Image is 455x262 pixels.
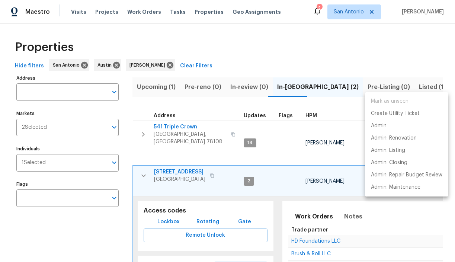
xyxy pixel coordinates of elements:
p: Admin: Maintenance [371,183,420,191]
p: Admin: Listing [371,147,405,154]
p: Create Utility Ticket [371,110,420,118]
p: Admin: Closing [371,159,407,167]
p: Admin: Repair Budget Review [371,171,442,179]
p: Admin [371,122,387,130]
p: Admin: Renovation [371,134,417,142]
